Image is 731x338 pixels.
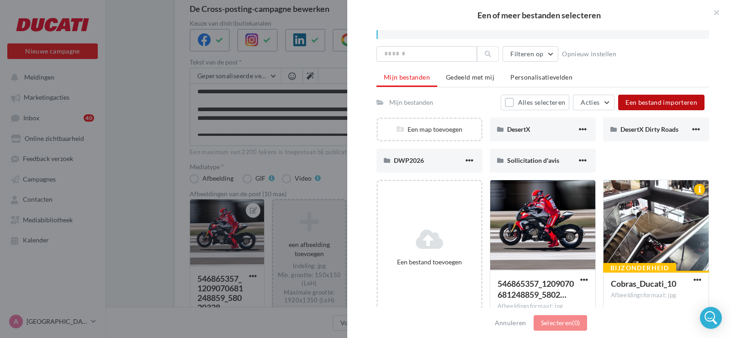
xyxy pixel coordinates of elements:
div: Een bestand toevoegen [381,258,477,267]
span: DesertX [507,125,530,133]
span: DWP2026 [394,156,424,164]
button: Alles selecteren [501,95,569,110]
button: Annuleren [491,317,530,328]
span: Mijn bestanden [384,73,430,81]
div: Afbeeldingsformaat: jpg [498,302,588,311]
span: Personalisatievelden [510,73,572,81]
span: (0) [572,319,580,327]
h2: Een of meer bestanden selecteren [362,11,716,19]
span: DesertX Dirty Roads [620,125,678,133]
button: Selecteren(0) [534,315,588,331]
button: Acties [573,95,614,110]
div: Mijn bestanden [389,98,433,107]
div: Een map toevoegen [378,125,481,134]
button: Filteren op [503,46,558,62]
span: Gedeeld met mij [446,73,494,81]
div: Open Intercom Messenger [700,307,722,329]
button: Opnieuw instellen [558,48,620,59]
span: 546865357_1209070681248859_580203281604967962_n [498,279,574,300]
button: Een bestand importeren [618,95,705,110]
div: Bijzonderheid [603,263,676,273]
div: Afbeeldingsformaat: jpg [611,291,701,300]
span: Sollicitation d'avis [507,156,559,164]
span: Acties [581,98,599,106]
span: Een bestand importeren [625,98,697,106]
span: Cobras_Ducati_10 [611,279,676,289]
